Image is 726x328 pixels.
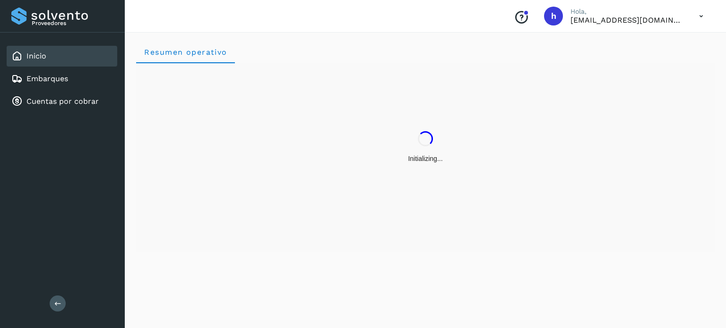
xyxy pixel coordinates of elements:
[7,46,117,67] div: Inicio
[26,74,68,83] a: Embarques
[26,51,46,60] a: Inicio
[570,16,684,25] p: hpichardo@karesan.com.mx
[570,8,684,16] p: Hola,
[26,97,99,106] a: Cuentas por cobrar
[7,68,117,89] div: Embarques
[144,48,227,57] span: Resumen operativo
[7,91,117,112] div: Cuentas por cobrar
[32,20,113,26] p: Proveedores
